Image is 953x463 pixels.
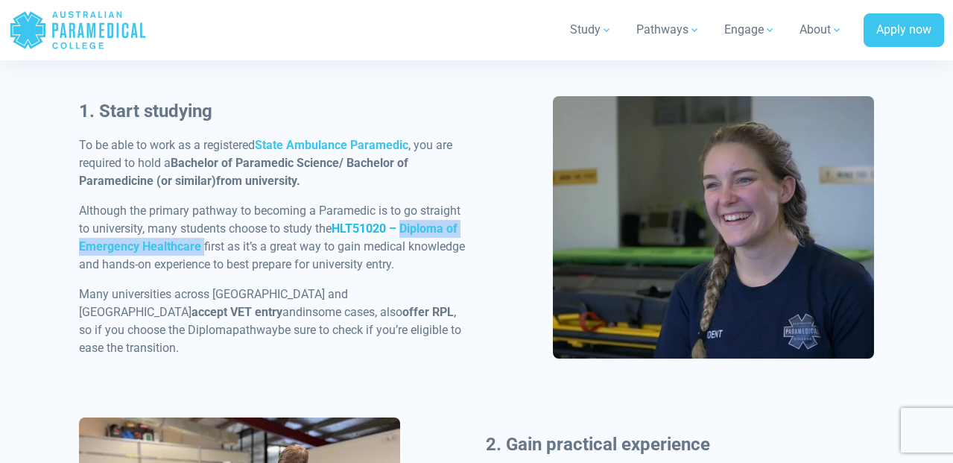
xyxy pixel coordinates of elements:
a: HLT51020 – Diploma of Emergency Healthcare [79,221,457,253]
b: 2. Gain practical experience [486,434,710,455]
span: Many universities across [GEOGRAPHIC_DATA] and [GEOGRAPHIC_DATA] [79,287,348,319]
p: To be able to work as a registered , you are required to hold a [79,136,467,190]
a: Study [561,9,621,51]
span: be sure to check if you’re eligible to ease the transition. [79,323,461,355]
span: offer RPL [402,305,454,319]
a: Apply now [864,13,944,48]
strong: 1. Start studying [79,101,212,122]
p: Although the primary pathway to becoming a Paramedic is to go straight to university, many studen... [79,202,467,274]
span: in [303,305,312,319]
span: , so if you choose the Diploma [79,305,456,337]
a: State Ambulance Paramedic [255,138,408,152]
strong: Bachelor of Paramedic Science/ Bachelor of Paramedicine (or similar) [79,156,408,188]
a: About [791,9,852,51]
span: and [282,305,303,319]
a: Engage [715,9,785,51]
span: some cases, also [312,305,402,319]
span: pathway [232,323,278,337]
span: accept VET entry [191,305,282,319]
a: Pathways [627,9,709,51]
strong: from university. [216,174,300,188]
a: Australian Paramedical College [9,6,147,54]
